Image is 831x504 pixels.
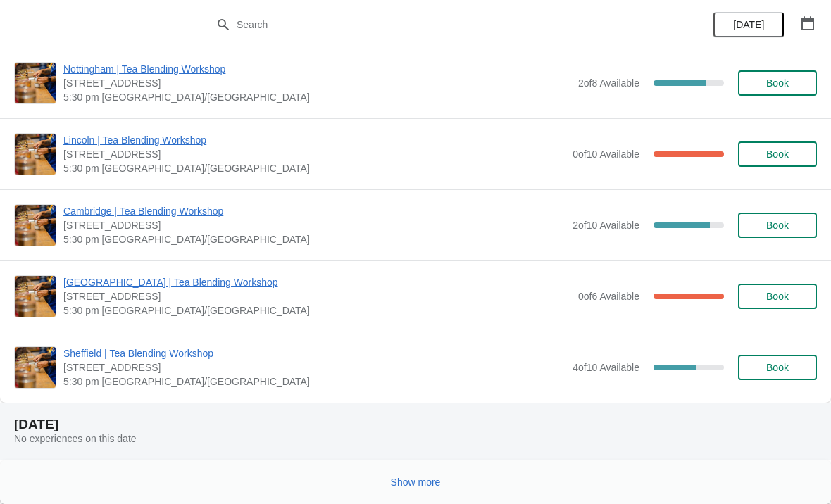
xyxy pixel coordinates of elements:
span: 0 of 10 Available [573,149,639,160]
span: Sheffield | Tea Blending Workshop [63,346,566,360]
span: No experiences on this date [14,433,137,444]
span: Lincoln | Tea Blending Workshop [63,133,566,147]
img: Lincoln | Tea Blending Workshop | 30 Sincil Street, Lincoln, LN5 7ET | 5:30 pm Europe/London [15,134,56,175]
span: 4 of 10 Available [573,362,639,373]
input: Search [236,12,623,37]
span: Book [766,291,789,302]
button: Book [738,141,817,167]
span: 2 of 8 Available [578,77,639,89]
span: Book [766,77,789,89]
span: [GEOGRAPHIC_DATA] | Tea Blending Workshop [63,275,571,289]
span: 5:30 pm [GEOGRAPHIC_DATA]/[GEOGRAPHIC_DATA] [63,90,571,104]
button: [DATE] [713,12,784,37]
span: 0 of 6 Available [578,291,639,302]
img: Nottingham | Tea Blending Workshop | 24 Bridlesmith Gate, Nottingham NG1 2GQ, UK | 5:30 pm Europe... [15,63,56,103]
span: [STREET_ADDRESS] [63,360,566,374]
button: Show more [385,470,446,495]
span: [STREET_ADDRESS] [63,76,571,90]
span: 5:30 pm [GEOGRAPHIC_DATA]/[GEOGRAPHIC_DATA] [63,303,571,317]
span: 5:30 pm [GEOGRAPHIC_DATA]/[GEOGRAPHIC_DATA] [63,232,566,246]
span: Nottingham | Tea Blending Workshop [63,62,571,76]
span: [STREET_ADDRESS] [63,147,566,161]
img: London Covent Garden | Tea Blending Workshop | 11 Monmouth St, London, WC2H 9DA | 5:30 pm Europe/... [15,276,56,317]
h2: [DATE] [14,417,817,431]
span: Show more [391,477,441,488]
img: Cambridge | Tea Blending Workshop | 8-9 Green Street, Cambridge, CB2 3JU | 5:30 pm Europe/London [15,205,56,246]
span: Book [766,220,789,231]
button: Book [738,70,817,96]
img: Sheffield | Tea Blending Workshop | 76 - 78 Pinstone Street, Sheffield, S1 2HP | 5:30 pm Europe/L... [15,347,56,388]
span: [STREET_ADDRESS] [63,218,566,232]
button: Book [738,355,817,380]
span: Book [766,149,789,160]
span: 2 of 10 Available [573,220,639,231]
span: [DATE] [733,19,764,30]
button: Book [738,213,817,238]
button: Book [738,284,817,309]
span: [STREET_ADDRESS] [63,289,571,303]
span: Cambridge | Tea Blending Workshop [63,204,566,218]
span: 5:30 pm [GEOGRAPHIC_DATA]/[GEOGRAPHIC_DATA] [63,161,566,175]
span: 5:30 pm [GEOGRAPHIC_DATA]/[GEOGRAPHIC_DATA] [63,374,566,389]
span: Book [766,362,789,373]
